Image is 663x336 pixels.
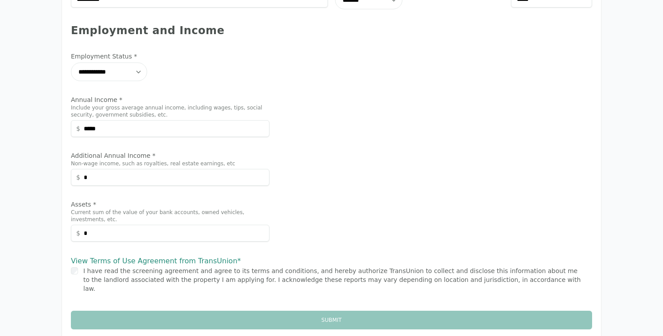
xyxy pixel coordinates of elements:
[71,209,269,223] p: Current sum of the value of your bank accounts, owned vehicles, investments, etc.
[71,52,269,61] label: Employment Status *
[71,200,269,209] label: Assets *
[71,151,269,160] label: Additional Annual Income *
[83,267,581,292] label: I have read the screening agreement and agree to its terms and conditions, and hereby authorize T...
[71,95,269,104] label: Annual Income *
[71,23,592,38] div: Employment and Income
[71,104,269,118] p: Include your gross average annual income, including wages, tips, social security, government subs...
[71,257,241,265] a: View Terms of Use Agreement from TransUnion*
[71,160,269,167] p: Non-wage income, such as royalties, real estate earnings, etc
